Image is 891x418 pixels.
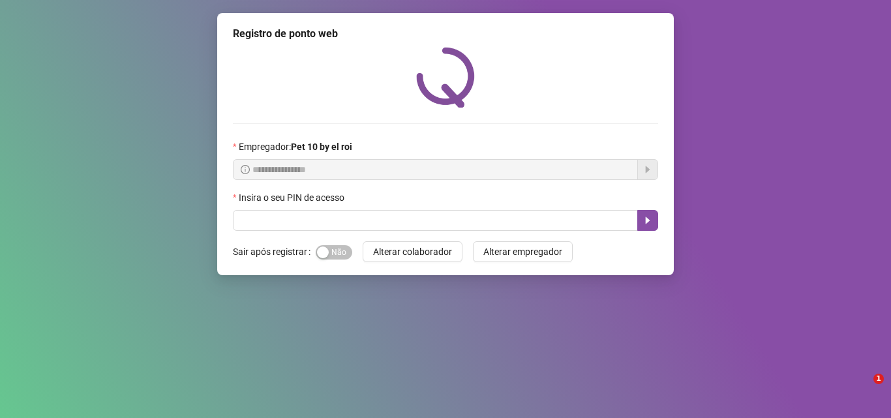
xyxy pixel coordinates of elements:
strong: Pet 10 by el roi [291,142,352,152]
label: Insira o seu PIN de acesso [233,190,353,205]
div: Registro de ponto web [233,26,658,42]
label: Sair após registrar [233,241,316,262]
span: 1 [873,374,884,384]
span: Alterar empregador [483,245,562,259]
span: Alterar colaborador [373,245,452,259]
img: QRPoint [416,47,475,108]
span: Empregador : [239,140,352,154]
span: info-circle [241,165,250,174]
span: caret-right [642,215,653,226]
button: Alterar empregador [473,241,573,262]
iframe: Intercom live chat [847,374,878,405]
button: Alterar colaborador [363,241,462,262]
